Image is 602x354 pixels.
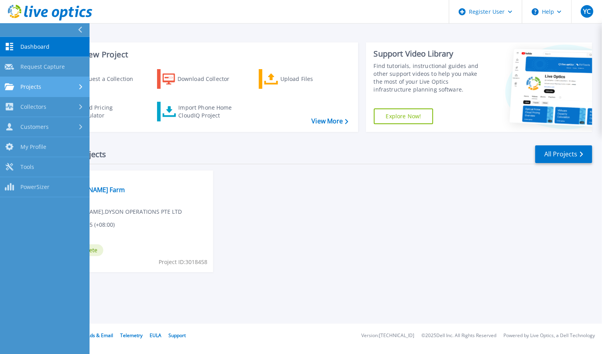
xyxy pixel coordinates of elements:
div: Upload Files [280,71,343,87]
a: Request a Collection [56,69,143,89]
div: Download Collector [177,71,240,87]
a: All Projects [535,145,592,163]
a: Telemetry [120,332,143,339]
div: Request a Collection [78,71,141,87]
li: Powered by Live Optics, a Dell Technology [503,333,595,338]
span: Tools [20,163,34,171]
span: Optical Prime [59,175,209,184]
a: EULA [150,332,161,339]
span: Collectors [20,103,46,110]
a: Download Collector [157,69,245,89]
span: Customers [20,123,49,130]
span: YC [583,8,591,15]
div: Support Video Library [374,49,487,59]
a: Explore Now! [374,108,434,124]
a: Support [168,332,186,339]
div: Cloud Pricing Calculator [77,104,140,119]
a: [PERSON_NAME] Farm [59,186,125,194]
a: Upload Files [259,69,346,89]
div: Import Phone Home CloudIQ Project [178,104,240,119]
span: Request Capture [20,63,65,70]
span: Project ID: 3018458 [159,258,207,266]
span: My Profile [20,143,46,150]
span: [PERSON_NAME] , DYSON OPERATIONS PTE LTD [59,207,182,216]
a: Cloud Pricing Calculator [56,102,143,121]
a: Ads & Email [87,332,113,339]
span: Dashboard [20,43,49,50]
h3: Start a New Project [56,50,348,59]
li: © 2025 Dell Inc. All Rights Reserved [421,333,496,338]
li: Version: [TECHNICAL_ID] [361,333,414,338]
span: PowerSizer [20,183,49,191]
span: Projects [20,83,41,90]
a: View More [311,117,348,125]
div: Find tutorials, instructional guides and other support videos to help you make the most of your L... [374,62,487,94]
